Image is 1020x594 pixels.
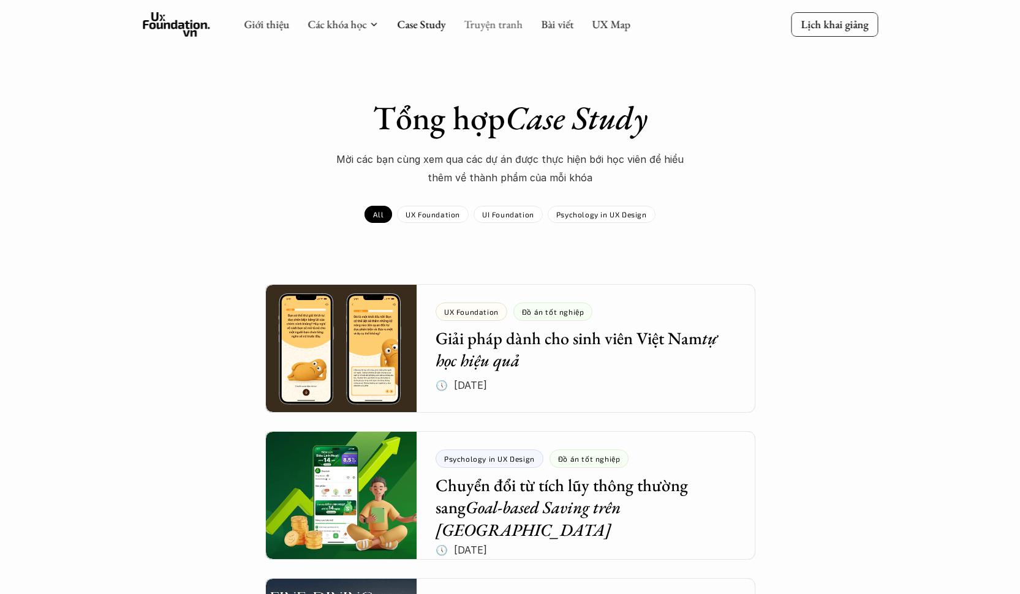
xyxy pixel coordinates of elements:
[265,284,755,413] a: UX FoundationĐồ án tốt nghiệpGiải pháp dành cho sinh viên Việt Namtự học hiệu quả🕔 [DATE]
[541,17,573,31] a: Bài viết
[397,17,445,31] a: Case Study
[801,17,868,31] p: Lịch khai giảng
[327,150,694,187] p: Mời các bạn cùng xem qua các dự án được thực hiện bới học viên để hiểu thêm về thành phẩm của mỗi...
[308,17,366,31] a: Các khóa học
[406,210,460,219] p: UX Foundation
[791,12,878,36] a: Lịch khai giảng
[474,206,543,223] a: UI Foundation
[482,210,534,219] p: UI Foundation
[505,96,648,139] em: Case Study
[464,17,523,31] a: Truyện tranh
[373,210,383,219] p: All
[397,206,469,223] a: UX Foundation
[265,431,755,560] a: Psychology in UX DesignĐồ án tốt nghiệpChuyển đổi từ tích lũy thông thường sangGoal-based Saving ...
[592,17,630,31] a: UX Map
[548,206,655,223] a: Psychology in UX Design
[244,17,289,31] a: Giới thiệu
[556,210,647,219] p: Psychology in UX Design
[296,98,725,138] h1: Tổng hợp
